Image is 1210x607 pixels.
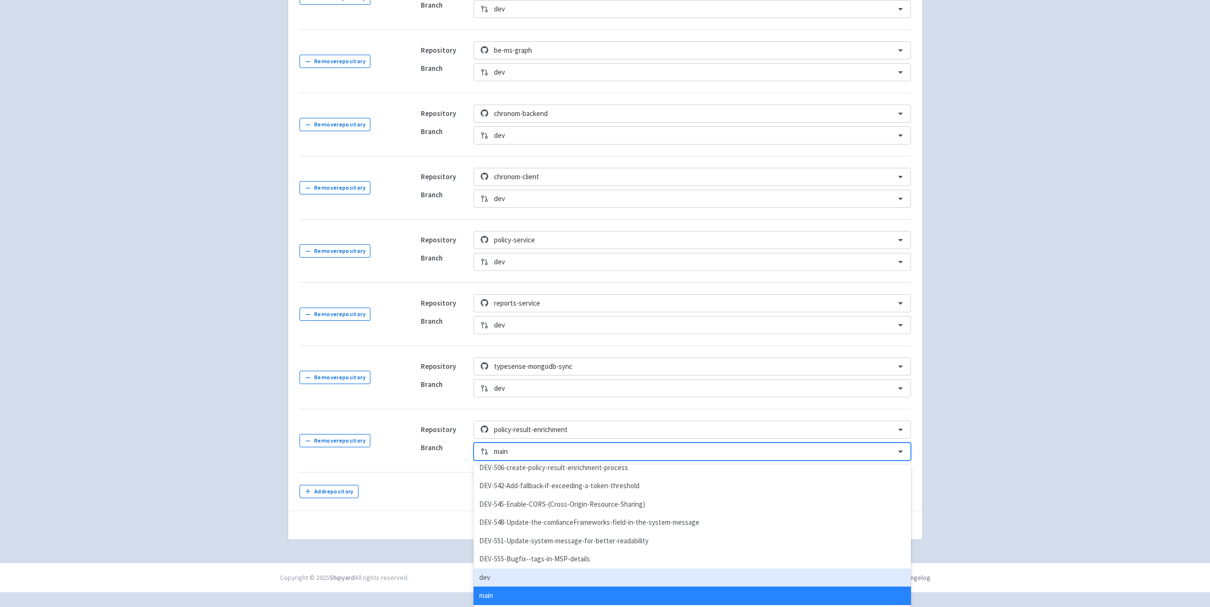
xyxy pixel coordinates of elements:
strong: Repository [421,299,456,308]
strong: Repository [421,235,456,244]
div: DEV-548-Update-the-comlianceFrameworks-field-in-the-system-message [474,513,910,532]
strong: Branch [421,64,443,73]
strong: Repository [421,46,456,55]
button: Addrepository [300,485,359,498]
strong: Branch [421,190,443,199]
a: Shipyard [329,573,355,582]
div: dev [474,568,910,587]
div: DEV-551-Update-system-message-for-better-readability [474,532,910,550]
div: main [474,587,910,605]
button: Removerepository [300,55,371,68]
strong: Branch [421,380,443,389]
div: DEV-545-Enable-CORS-(Cross-Origin-Resource-Sharing) [474,495,910,514]
strong: Repository [421,425,456,434]
button: Removerepository [300,308,371,321]
div: DEV-555-Bugfix--tags-in-MSP-details [474,550,910,568]
strong: Branch [421,253,443,262]
button: Removerepository [300,244,371,258]
strong: Branch [421,0,443,10]
div: Copyright © 2025 All rights reserved. [280,573,409,583]
strong: Repository [421,362,456,371]
button: Removerepository [300,118,371,131]
button: Removerepository [300,181,371,194]
div: DEV-542-Add-fallback-if-exceeding-a-token-threshold [474,477,910,495]
button: Removerepository [300,434,371,447]
strong: Branch [421,443,443,452]
div: DEV-506-create-policy-result-enrichment-process [474,459,910,477]
button: Removerepository [300,371,371,384]
strong: Branch [421,317,443,326]
strong: Repository [421,109,456,118]
strong: Repository [421,172,456,181]
strong: Branch [421,127,443,136]
a: Changelog [900,573,930,582]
